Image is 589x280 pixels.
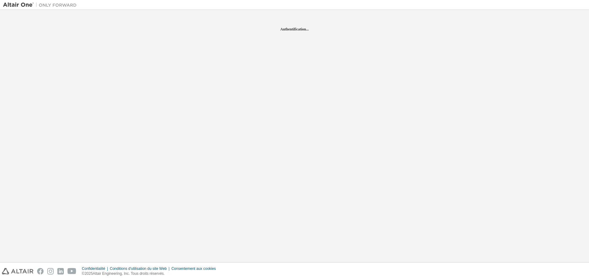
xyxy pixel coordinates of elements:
font: Confidentialité [82,266,105,271]
img: instagram.svg [47,268,54,274]
img: Altaïr Un [3,2,80,8]
font: Consentement aux cookies [171,266,216,271]
img: youtube.svg [67,268,76,274]
font: Conditions d'utilisation du site Web [110,266,167,271]
font: 2025 [85,271,93,276]
font: Altair Engineering, Inc. Tous droits réservés. [93,271,165,276]
font: © [82,271,85,276]
font: Authentification... [280,27,309,31]
img: linkedin.svg [57,268,64,274]
img: altair_logo.svg [2,268,33,274]
img: facebook.svg [37,268,44,274]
